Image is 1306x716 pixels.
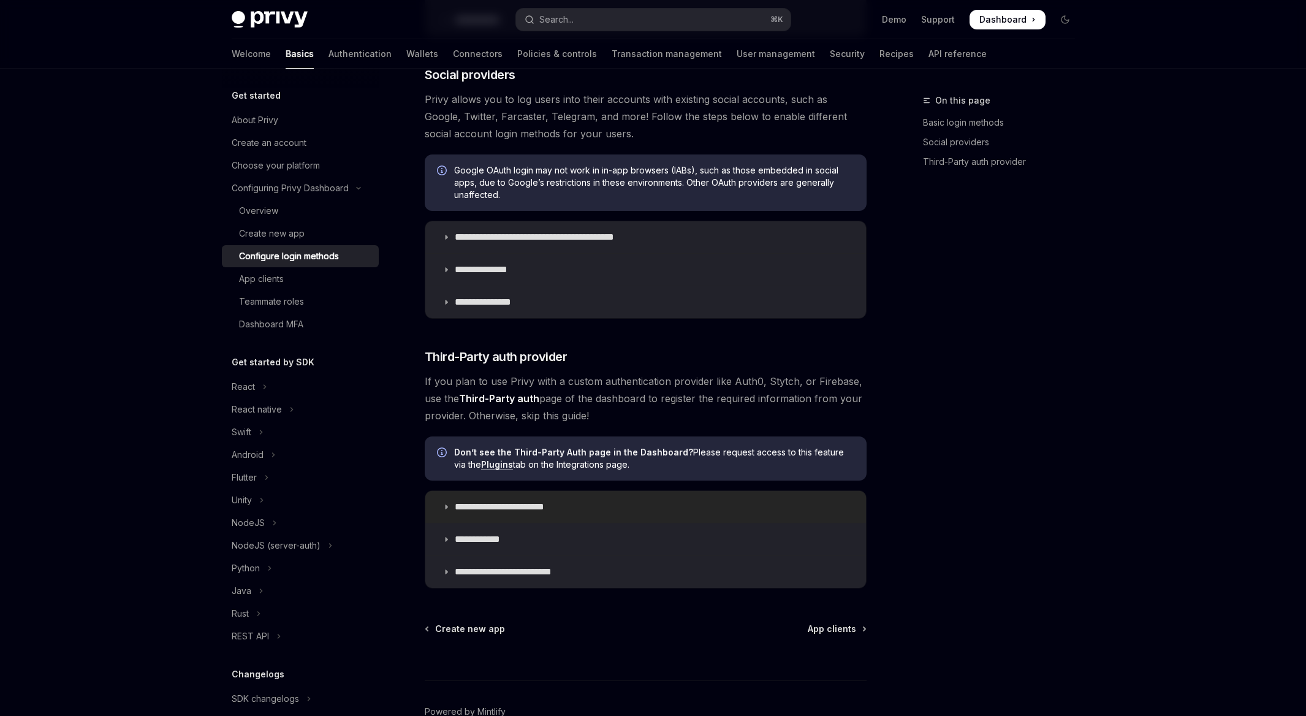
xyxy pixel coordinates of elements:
div: Configure login methods [239,249,339,264]
strong: Third-Party auth [459,392,539,405]
a: Authentication [328,39,392,69]
h5: Changelogs [232,667,284,682]
div: Dashboard MFA [239,317,303,332]
a: Choose your platform [222,154,379,177]
div: NodeJS (server-auth) [232,538,321,553]
div: React [232,379,255,394]
div: Java [232,584,251,598]
div: Configuring Privy Dashboard [232,181,349,196]
svg: Info [437,447,449,460]
button: Toggle Unity section [222,489,379,511]
button: Toggle dark mode [1055,10,1075,29]
a: Basic login methods [923,113,1085,132]
a: Plugins [481,459,513,470]
button: Toggle NodeJS (server-auth) section [222,535,379,557]
button: Open search [516,9,791,31]
div: Search... [539,12,574,27]
div: Android [232,447,264,462]
div: App clients [239,272,284,286]
a: Create an account [222,132,379,154]
a: Basics [286,39,314,69]
a: Dashboard [970,10,1046,29]
div: React native [232,402,282,417]
div: Python [232,561,260,576]
div: NodeJS [232,516,265,530]
a: Create new app [222,223,379,245]
div: Rust [232,606,249,621]
a: Recipes [879,39,914,69]
a: Dashboard MFA [222,313,379,335]
button: Toggle Swift section [222,421,379,443]
a: Configure login methods [222,245,379,267]
a: Demo [882,13,906,26]
span: ⌘ K [770,15,783,25]
button: Toggle Android section [222,444,379,466]
div: SDK changelogs [232,691,299,706]
div: Choose your platform [232,158,320,173]
a: Wallets [406,39,438,69]
a: API reference [928,39,987,69]
button: Toggle React section [222,376,379,398]
button: Toggle React native section [222,398,379,421]
a: Social providers [923,132,1085,152]
div: Create new app [239,226,305,241]
span: Third-Party auth provider [425,348,568,365]
button: Toggle Configuring Privy Dashboard section [222,177,379,199]
a: App clients [808,623,865,635]
h5: Get started by SDK [232,355,314,370]
span: Social providers [425,66,515,83]
div: Unity [232,493,252,508]
span: If you plan to use Privy with a custom authentication provider like Auth0, Stytch, or Firebase, u... [425,373,867,424]
span: Dashboard [979,13,1027,26]
div: REST API [232,629,269,644]
button: Toggle Java section [222,580,379,602]
a: User management [737,39,815,69]
a: About Privy [222,109,379,131]
svg: Info [437,166,449,178]
img: dark logo [232,11,308,28]
a: Teammate roles [222,291,379,313]
button: Toggle REST API section [222,625,379,647]
a: Security [830,39,865,69]
a: Connectors [453,39,503,69]
div: Create an account [232,135,306,150]
button: Toggle Rust section [222,603,379,625]
span: On this page [935,93,990,108]
span: App clients [808,623,856,635]
div: Flutter [232,470,257,485]
a: Transaction management [612,39,722,69]
a: Policies & controls [517,39,597,69]
div: Swift [232,425,251,440]
button: Toggle SDK changelogs section [222,688,379,710]
div: Overview [239,204,278,218]
a: App clients [222,268,379,290]
a: Third-Party auth provider [923,152,1085,172]
div: About Privy [232,113,278,128]
button: Toggle NodeJS section [222,512,379,534]
span: Create new app [435,623,505,635]
a: Create new app [426,623,505,635]
strong: Don’t see the Third-Party Auth page in the Dashboard? [454,447,693,457]
h5: Get started [232,88,281,103]
span: Google OAuth login may not work in in-app browsers (IABs), such as those embedded in social apps,... [454,164,854,201]
span: Please request access to this feature via the tab on the Integrations page. [454,446,854,471]
a: Welcome [232,39,271,69]
a: Support [921,13,955,26]
div: Teammate roles [239,294,304,309]
button: Toggle Flutter section [222,467,379,489]
span: Privy allows you to log users into their accounts with existing social accounts, such as Google, ... [425,91,867,142]
button: Toggle Python section [222,557,379,579]
a: Overview [222,200,379,222]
